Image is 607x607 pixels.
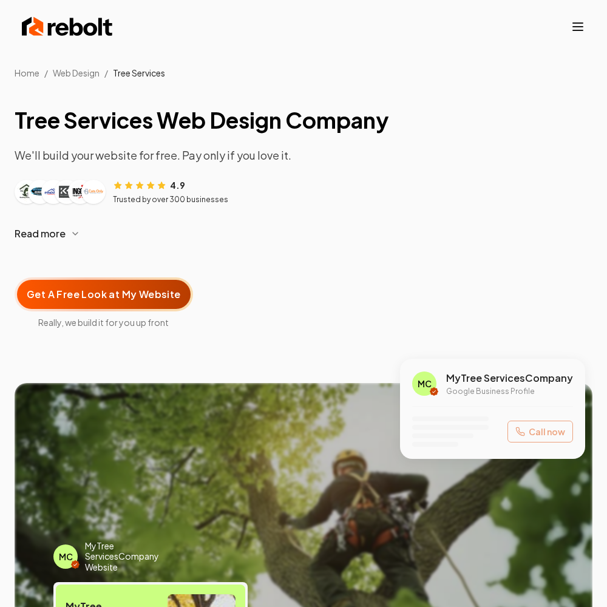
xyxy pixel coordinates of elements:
[170,179,185,191] span: 4.9
[57,182,76,202] img: Customer logo 4
[22,15,113,39] img: Rebolt Logo
[15,277,193,311] button: Get A Free Look at My Website
[113,67,165,78] span: Tree Services
[15,316,193,328] span: Really, we build it for you up front
[17,182,36,202] img: Customer logo 1
[15,258,193,328] a: Get A Free Look at My WebsiteReally, we build it for you up front
[446,387,573,396] p: Google Business Profile
[15,108,592,132] h1: Tree Services Web Design Company
[15,219,592,248] button: Read more
[27,287,181,302] span: Get A Free Look at My Website
[44,182,63,202] img: Customer logo 3
[15,226,66,241] span: Read more
[418,378,432,390] span: MC
[44,67,48,79] li: /
[113,195,228,205] p: Trusted by over 300 businesses
[70,182,90,202] img: Customer logo 5
[113,178,185,191] div: Rating: 4.9 out of 5 stars
[446,371,573,385] span: My Tree Services Company
[59,551,73,563] span: MC
[53,67,100,78] span: Web Design
[15,147,592,164] p: We'll build your website for free. Pay only if you love it.
[30,182,50,202] img: Customer logo 2
[15,67,39,78] a: Home
[104,67,108,79] li: /
[15,178,592,205] article: Customer reviews
[15,180,106,204] div: Customer logos
[85,541,183,573] span: My Tree Services Company Website
[571,19,585,34] button: Toggle mobile menu
[84,182,103,202] img: Customer logo 6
